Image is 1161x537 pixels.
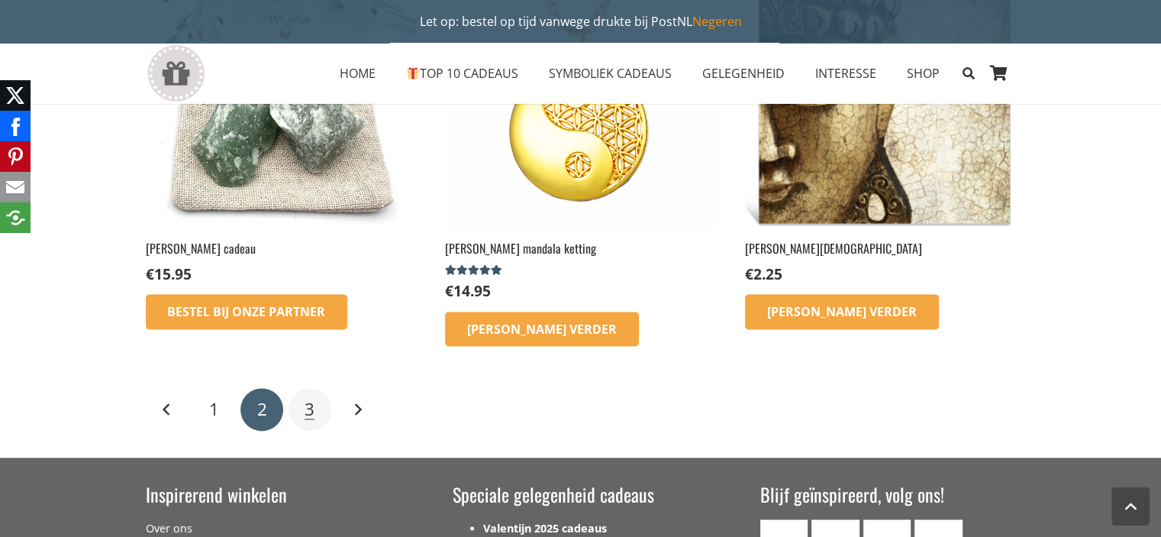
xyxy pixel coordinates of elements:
h2: [PERSON_NAME][DEMOGRAPHIC_DATA] [745,240,1015,257]
div: Gewaardeerd 5.00 uit 5 [445,264,504,277]
h2: [PERSON_NAME] mandala ketting [445,240,715,257]
img: 🎁 [407,67,419,79]
a: Negeren [692,13,742,30]
span: Pagina 2 [240,388,283,431]
h2: [PERSON_NAME] cadeau [146,240,416,257]
span: 1 [209,397,219,421]
a: HOMEHOME Menu [324,54,391,92]
span: SYMBOLIEK CADEAUS [549,65,672,82]
span: € [745,264,753,284]
span: TOP 10 CADEAUS [406,65,518,82]
a: SYMBOLIEK CADEAUSSYMBOLIEK CADEAUS Menu [534,54,687,92]
bdi: 2.25 [745,264,782,284]
a: SHOPSHOP Menu [892,54,955,92]
span: INTERESSE [815,65,876,82]
span: HOME [340,65,376,82]
a: Zoeken [955,54,982,92]
a: Terug naar top [1111,487,1150,526]
a: Winkelwagen [982,43,1016,104]
a: 🎁TOP 10 CADEAUS🎁 TOP 10 CADEAUS Menu [391,54,534,92]
a: Bestel bij onze Partner [146,294,348,329]
span: SHOP [907,65,940,82]
a: Volgende [336,388,379,431]
a: gift-box-icon-grey-inspirerendwinkelen [146,45,206,102]
span: 2 [257,397,267,421]
h3: Blijf geïnspireerd, volg ons! [760,482,1016,508]
span: € [445,280,453,301]
bdi: 14.95 [445,280,491,301]
nav: Berichten paginering [146,385,1016,432]
span: € [146,264,154,284]
a: Lees meer over “Wenskaart Boeddha” [745,294,939,329]
span: 3 [305,397,314,421]
span: Gewaardeerd uit 5 [445,264,504,277]
h3: Speciale gelegenheid cadeaus [453,482,708,508]
a: Lees meer over “Yin Yang mandala ketting” [445,312,639,347]
a: Over ons [146,521,192,535]
a: INTERESSEINTERESSE Menu [800,54,892,92]
h3: Inspirerend winkelen [146,482,402,508]
a: Pagina 1 [193,388,236,431]
bdi: 15.95 [146,264,192,284]
span: GELEGENHEID [702,65,785,82]
a: GELEGENHEIDGELEGENHEID Menu [687,54,800,92]
a: Valentijn 2025 cadeaus [483,521,607,535]
a: Pagina 3 [289,388,331,431]
a: Vorige [146,388,189,431]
